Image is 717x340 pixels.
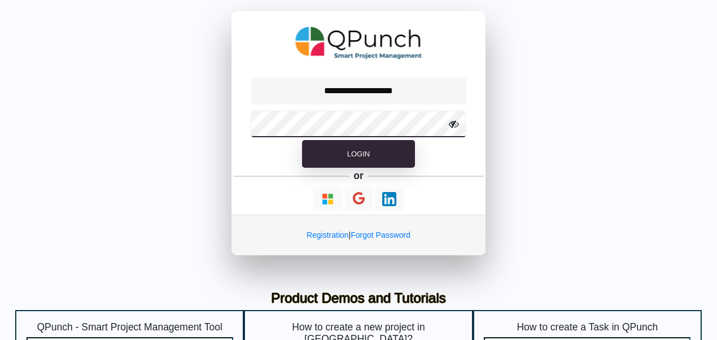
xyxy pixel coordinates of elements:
img: Loading... [382,192,396,206]
div: | [231,215,486,255]
img: Loading... [321,192,335,206]
button: Login [302,140,415,168]
h5: QPunch - Smart Project Management Tool [27,321,233,333]
h5: How to create a Task in QPunch [484,321,690,333]
button: Continue With Google [345,188,373,211]
a: Forgot Password [351,230,410,239]
span: Login [347,150,370,158]
img: QPunch [295,23,422,63]
a: Registration [307,230,349,239]
button: Continue With Microsoft Azure [313,188,343,210]
button: Continue With LinkedIn [374,188,404,210]
h3: Product Demos and Tutorials [24,290,693,307]
h5: or [352,168,366,184]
